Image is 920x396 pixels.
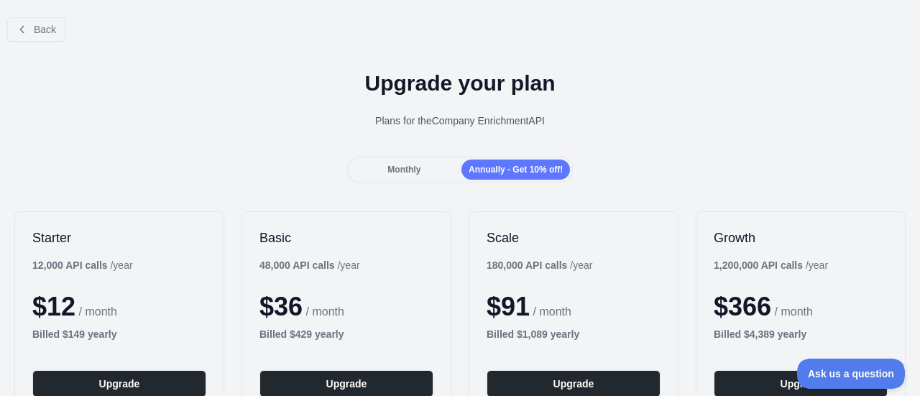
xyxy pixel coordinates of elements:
h2: Growth [714,229,888,247]
h2: Scale [487,229,661,247]
div: / year [714,258,828,272]
div: / year [259,258,360,272]
div: / year [487,258,592,272]
h2: Basic [259,229,433,247]
b: 48,000 API calls [259,259,335,271]
b: 180,000 API calls [487,259,567,271]
span: $ 366 [714,292,771,321]
iframe: Toggle Customer Support [797,359,906,389]
b: 1,200,000 API calls [714,259,803,271]
span: $ 91 [487,292,530,321]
